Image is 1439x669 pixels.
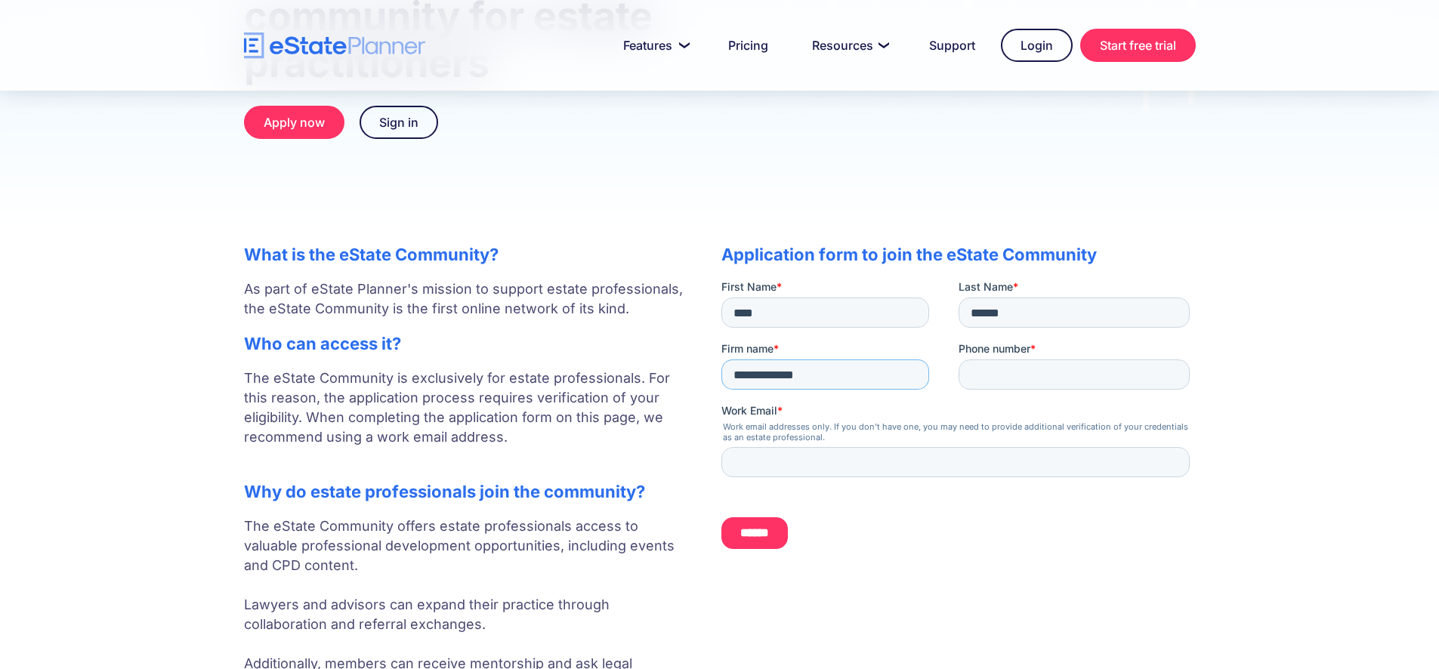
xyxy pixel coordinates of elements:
[244,106,344,139] a: Apply now
[360,106,438,139] a: Sign in
[721,279,1196,562] iframe: Form 0
[244,482,691,501] h2: Why do estate professionals join the community?
[244,279,691,319] p: As part of eState Planner's mission to support estate professionals, the eState Community is the ...
[1001,29,1073,62] a: Login
[244,245,691,264] h2: What is the eState Community?
[794,30,903,60] a: Resources
[721,245,1196,264] h2: Application form to join the eState Community
[710,30,786,60] a: Pricing
[605,30,703,60] a: Features
[1080,29,1196,62] a: Start free trial
[911,30,993,60] a: Support
[244,368,691,467] p: The eState Community is exclusively for estate professionals. For this reason, the application pr...
[244,32,425,59] a: home
[244,334,691,353] h2: Who can access it?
